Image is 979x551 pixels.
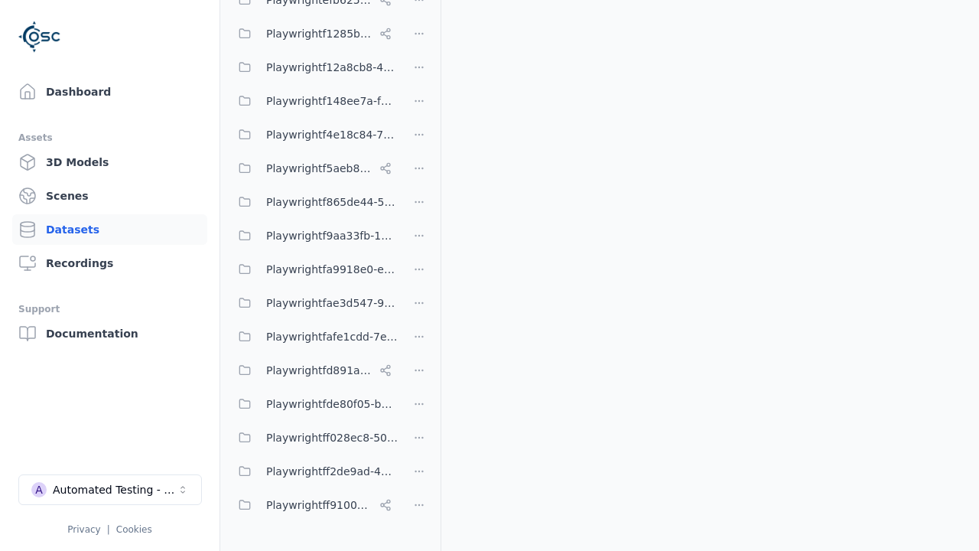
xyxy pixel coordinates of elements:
[266,496,373,514] span: Playwrightff910033-c297-413c-9627-78f34a067480
[266,58,398,77] span: Playwrightf12a8cb8-44f5-4bf0-b292-721ddd8e7e42
[12,318,207,349] a: Documentation
[18,15,61,58] img: Logo
[229,254,398,285] button: Playwrightfa9918e0-e6c7-48e0-9ade-ec9b0f0d9008
[266,361,373,380] span: Playwrightfd891aa9-817c-4b53-b4a5-239ad8786b13
[229,456,398,487] button: Playwrightff2de9ad-4338-48c0-bd04-efed0ef8cbf4
[53,482,177,497] div: Automated Testing - Playwright
[266,92,398,110] span: Playwrightf148ee7a-f6f0-478b-8659-42bd4a5eac88
[18,300,201,318] div: Support
[266,294,398,312] span: Playwrightfae3d547-9354-4b34-ba80-334734bb31d4
[12,248,207,279] a: Recordings
[229,389,398,419] button: Playwrightfde80f05-b70d-4104-ad1c-b71865a0eedf
[12,147,207,178] a: 3D Models
[116,524,152,535] a: Cookies
[229,187,398,217] button: Playwrightf865de44-5a3a-4288-a605-65bfd134d238
[18,474,202,505] button: Select a workspace
[266,462,398,481] span: Playwrightff2de9ad-4338-48c0-bd04-efed0ef8cbf4
[229,288,398,318] button: Playwrightfae3d547-9354-4b34-ba80-334734bb31d4
[229,86,398,116] button: Playwrightf148ee7a-f6f0-478b-8659-42bd4a5eac88
[266,328,398,346] span: Playwrightfafe1cdd-7eb2-4390-bfe1-ed4773ecffac
[229,321,398,352] button: Playwrightfafe1cdd-7eb2-4390-bfe1-ed4773ecffac
[18,129,201,147] div: Assets
[229,18,398,49] button: Playwrightf1285bef-0e1f-4916-a3c2-d80ed4e692e1
[12,214,207,245] a: Datasets
[266,429,398,447] span: Playwrightff028ec8-50e9-4dd8-81bd-941bca1e104f
[266,24,373,43] span: Playwrightf1285bef-0e1f-4916-a3c2-d80ed4e692e1
[31,482,47,497] div: A
[229,490,398,520] button: Playwrightff910033-c297-413c-9627-78f34a067480
[266,126,398,144] span: Playwrightf4e18c84-7c7e-4c28-bfa4-7be69262452c
[229,153,398,184] button: Playwrightf5aeb831-9105-46b5-9a9b-c943ac435ad3
[266,193,398,211] span: Playwrightf865de44-5a3a-4288-a605-65bfd134d238
[266,227,398,245] span: Playwrightf9aa33fb-1b6a-4d7c-bb3f-f733c3fa99cc
[266,260,398,279] span: Playwrightfa9918e0-e6c7-48e0-9ade-ec9b0f0d9008
[67,524,100,535] a: Privacy
[107,524,110,535] span: |
[229,422,398,453] button: Playwrightff028ec8-50e9-4dd8-81bd-941bca1e104f
[229,220,398,251] button: Playwrightf9aa33fb-1b6a-4d7c-bb3f-f733c3fa99cc
[266,159,373,178] span: Playwrightf5aeb831-9105-46b5-9a9b-c943ac435ad3
[229,119,398,150] button: Playwrightf4e18c84-7c7e-4c28-bfa4-7be69262452c
[12,77,207,107] a: Dashboard
[266,395,398,413] span: Playwrightfde80f05-b70d-4104-ad1c-b71865a0eedf
[229,52,398,83] button: Playwrightf12a8cb8-44f5-4bf0-b292-721ddd8e7e42
[12,181,207,211] a: Scenes
[229,355,398,386] button: Playwrightfd891aa9-817c-4b53-b4a5-239ad8786b13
